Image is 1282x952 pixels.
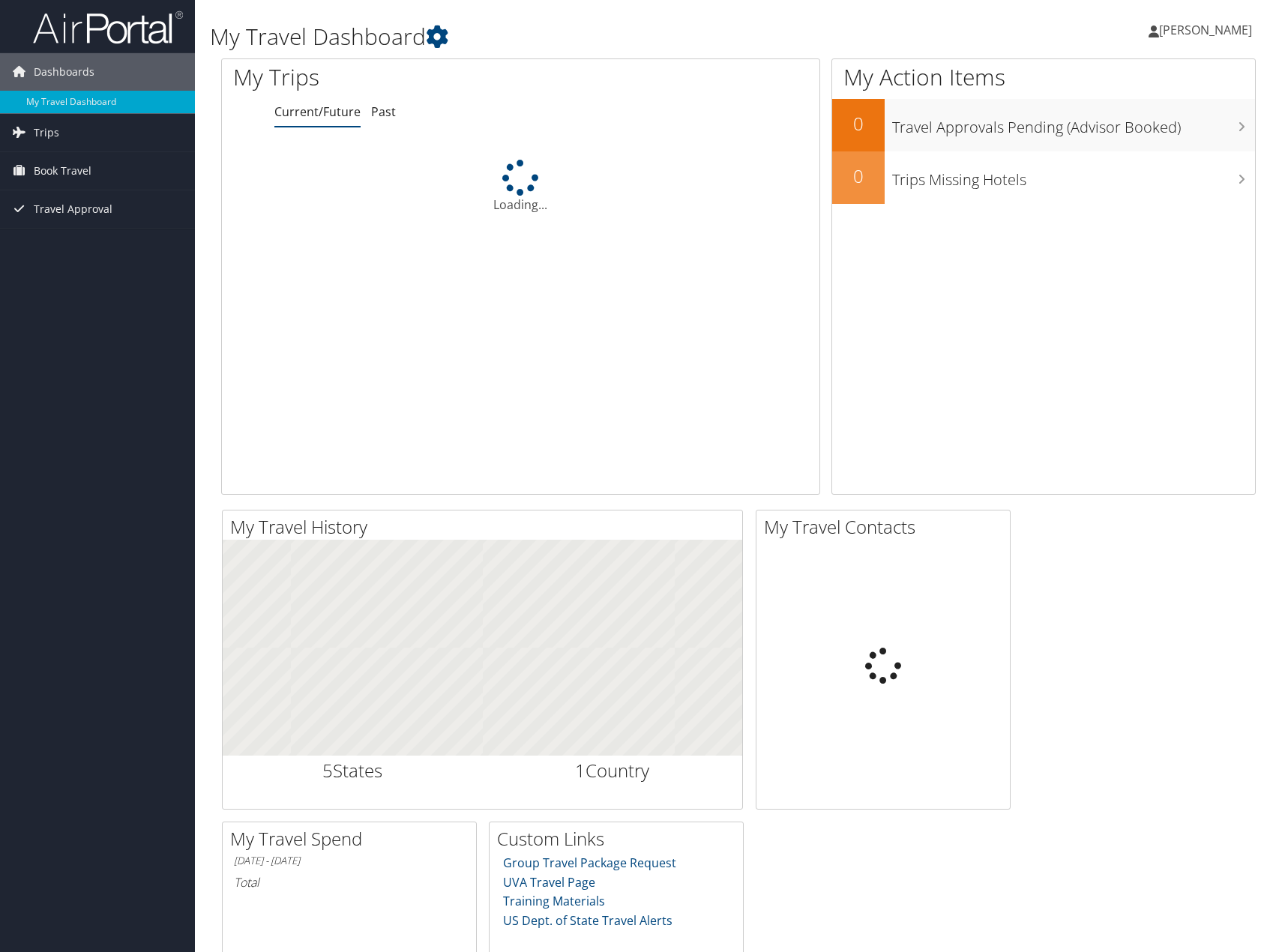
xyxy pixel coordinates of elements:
[233,61,559,93] h1: My Trips
[34,152,91,190] span: Book Travel
[234,854,465,868] h6: [DATE] - [DATE]
[274,103,361,120] a: Current/Future
[892,162,1255,190] h3: Trips Missing Hotels
[503,874,595,891] a: UVA Travel Page
[832,111,885,136] h2: 0
[575,758,586,783] span: 1
[832,61,1255,93] h1: My Action Items
[1159,22,1252,38] span: [PERSON_NAME]
[234,758,472,783] h2: States
[230,826,476,852] h2: My Travel Spend
[34,190,112,228] span: Travel Approval
[503,912,672,929] a: US Dept. of State Travel Alerts
[230,514,742,540] h2: My Travel History
[322,758,333,783] span: 5
[1149,7,1267,52] a: [PERSON_NAME]
[34,53,94,91] span: Dashboards
[892,109,1255,138] h3: Travel Approvals Pending (Advisor Booked)
[503,893,605,909] a: Training Materials
[832,151,1255,204] a: 0Trips Missing Hotels
[371,103,396,120] a: Past
[34,114,59,151] span: Trips
[222,160,819,214] div: Loading...
[33,10,183,45] img: airportal-logo.png
[832,163,885,189] h2: 0
[494,758,732,783] h2: Country
[210,21,915,52] h1: My Travel Dashboard
[503,855,676,871] a: Group Travel Package Request
[832,99,1255,151] a: 0Travel Approvals Pending (Advisor Booked)
[764,514,1010,540] h2: My Travel Contacts
[497,826,743,852] h2: Custom Links
[234,874,465,891] h6: Total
